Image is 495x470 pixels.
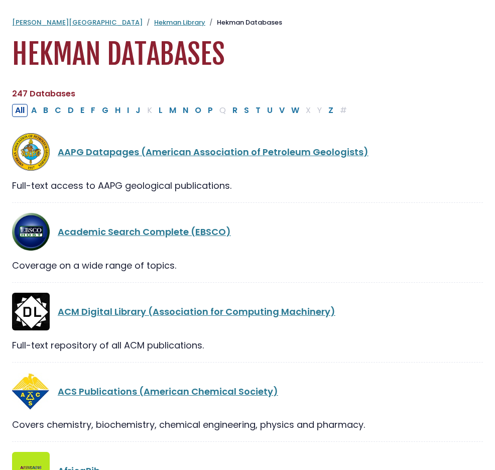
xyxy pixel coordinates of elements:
nav: breadcrumb [12,18,483,28]
a: AAPG Datapages (American Association of Petroleum Geologists) [58,146,368,158]
button: Filter Results U [264,104,276,117]
li: Hekman Databases [205,18,282,28]
button: Filter Results O [192,104,204,117]
button: Filter Results G [99,104,111,117]
button: Filter Results D [65,104,77,117]
button: Filter Results E [77,104,87,117]
button: Filter Results V [276,104,288,117]
div: Full-text repository of all ACM publications. [12,338,483,352]
button: Filter Results C [52,104,64,117]
button: All [12,104,28,117]
a: ACM Digital Library (Association for Computing Machinery) [58,305,335,318]
button: Filter Results L [156,104,166,117]
button: Filter Results N [180,104,191,117]
button: Filter Results T [253,104,264,117]
button: Filter Results W [288,104,302,117]
button: Filter Results J [133,104,144,117]
button: Filter Results R [229,104,240,117]
a: Academic Search Complete (EBSCO) [58,225,231,238]
div: Coverage on a wide range of topics. [12,259,483,272]
a: Hekman Library [154,18,205,27]
button: Filter Results H [112,104,123,117]
div: Full-text access to AAPG geological publications. [12,179,483,192]
div: Alpha-list to filter by first letter of database name [12,103,351,116]
button: Filter Results F [88,104,98,117]
button: Filter Results B [40,104,51,117]
div: Covers chemistry, biochemistry, chemical engineering, physics and pharmacy. [12,418,483,431]
button: Filter Results Z [325,104,336,117]
button: Filter Results I [124,104,132,117]
button: Filter Results S [241,104,252,117]
button: Filter Results P [205,104,216,117]
a: ACS Publications (American Chemical Society) [58,385,278,398]
a: [PERSON_NAME][GEOGRAPHIC_DATA] [12,18,143,27]
button: Filter Results M [166,104,179,117]
button: Filter Results A [28,104,40,117]
span: 247 Databases [12,88,75,99]
h1: Hekman Databases [12,38,483,71]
